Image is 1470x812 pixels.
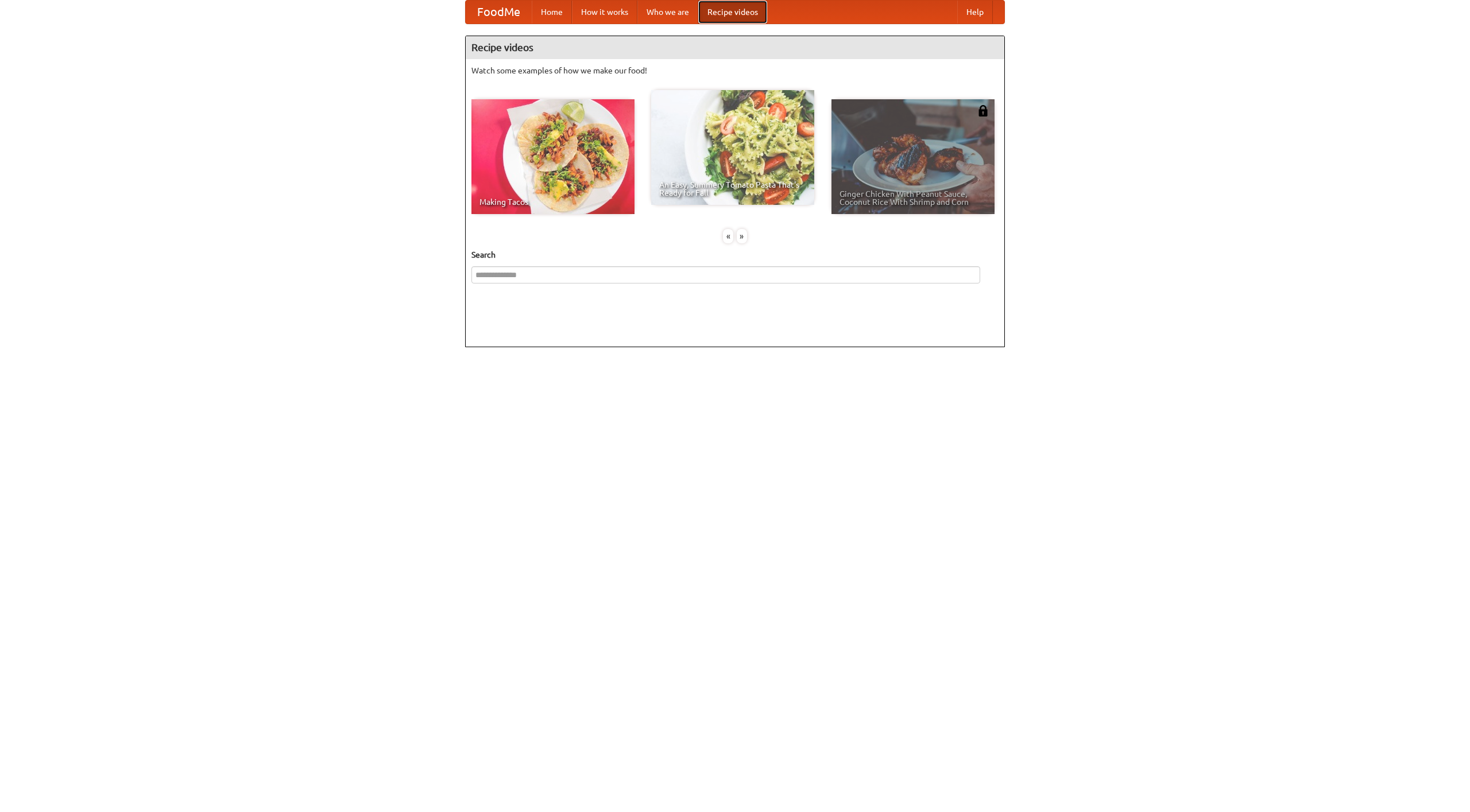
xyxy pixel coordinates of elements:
div: » [737,229,747,243]
img: 483408.png [977,105,989,116]
p: Watch some examples of how we make our food! [471,65,999,76]
a: Recipe videos [698,1,767,24]
h5: Search [471,249,999,261]
a: Help [957,1,993,24]
span: Making Tacos [479,198,626,206]
a: FoodMe [466,1,532,24]
a: Making Tacos [471,99,635,214]
div: « [723,229,733,243]
a: Home [532,1,572,24]
h4: Recipe videos [466,36,1004,59]
a: An Easy, Summery Tomato Pasta That's Ready for Fall [651,90,814,205]
a: How it works [572,1,637,24]
a: Who we are [637,1,698,24]
span: An Easy, Summery Tomato Pasta That's Ready for Fall [659,181,806,197]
